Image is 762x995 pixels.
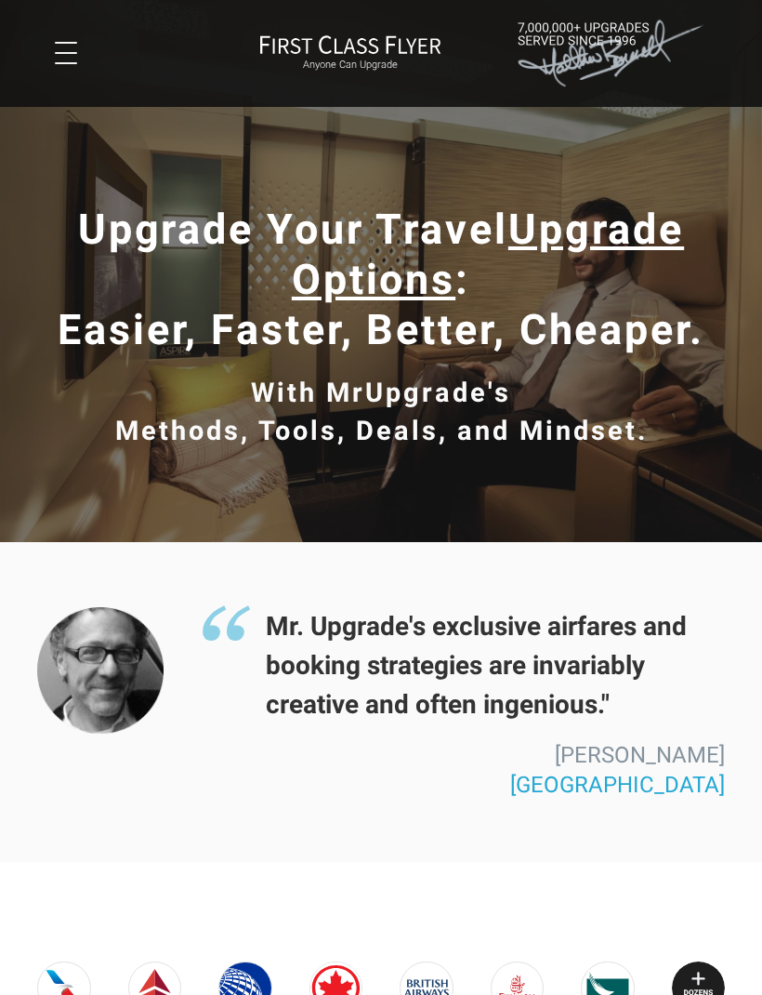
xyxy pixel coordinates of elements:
span: Upgrade Your Travel : Easier, Faster, Better, Cheaper. [58,205,704,354]
a: First Class FlyerAnyone Can Upgrade [259,34,441,72]
span: [PERSON_NAME] [555,742,725,768]
span: [GEOGRAPHIC_DATA] [510,772,725,798]
span: Mr. Upgrade's exclusive airfares and booking strategies are invariably creative and often ingenio... [201,607,725,724]
small: Anyone Can Upgrade [259,59,441,72]
span: With MrUpgrade's Methods, Tools, Deals, and Mindset. [115,377,648,446]
img: Thomas [37,607,164,734]
img: First Class Flyer [259,34,441,54]
span: Upgrade Options [292,205,684,304]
